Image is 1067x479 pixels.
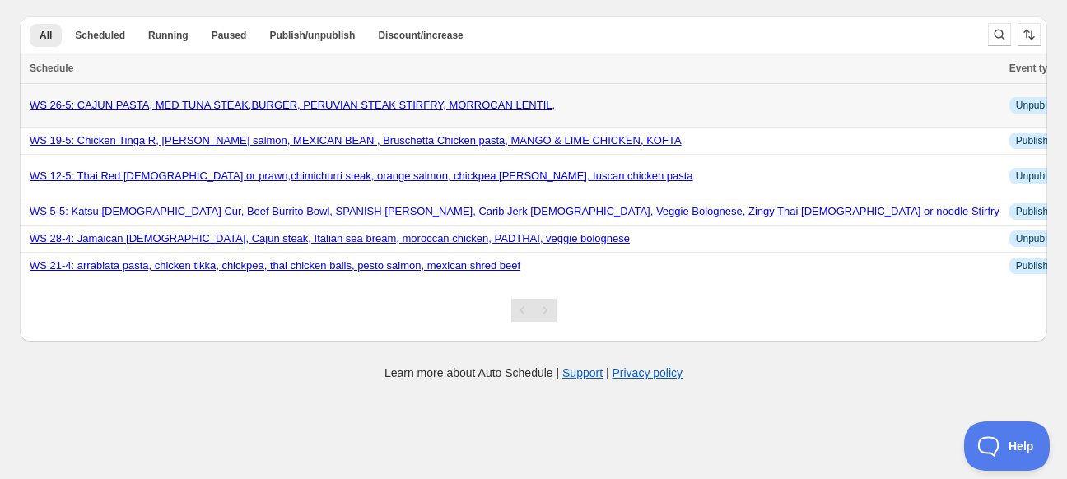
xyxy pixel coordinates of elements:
[1016,232,1060,245] span: Unpublish
[384,365,683,381] p: Learn more about Auto Schedule | |
[1016,205,1048,218] span: Publish
[562,366,603,379] a: Support
[30,259,520,272] a: WS 21-4: arrabiata pasta, chicken tikka, chickpea, thai chicken balls, pesto salmon, mexican shre...
[30,170,693,182] a: WS 12-5: Thai Red [DEMOGRAPHIC_DATA] or prawn,chimichurri steak, orange salmon, chickpea [PERSON_...
[613,366,683,379] a: Privacy policy
[964,421,1051,471] iframe: Toggle Customer Support
[1016,134,1048,147] span: Publish
[1016,170,1060,183] span: Unpublish
[1009,63,1060,74] span: Event type
[212,29,247,42] span: Paused
[988,23,1011,46] button: Search and filter results
[1018,23,1041,46] button: Sort the results
[30,99,555,111] a: WS 26-5: CAJUN PASTA, MED TUNA STEAK,BURGER, PERUVIAN STEAK STIRFRY, MORROCAN LENTIL,
[30,63,73,74] span: Schedule
[511,299,557,322] nav: Pagination
[40,29,52,42] span: All
[30,232,630,244] a: WS 28-4: Jamaican [DEMOGRAPHIC_DATA], Cajun steak, Italian sea bream, moroccan chicken, PADTHAI, ...
[75,29,125,42] span: Scheduled
[148,29,189,42] span: Running
[30,134,682,146] a: WS 19-5: Chicken Tinga R, [PERSON_NAME] salmon, MEXICAN BEAN , Bruschetta Chicken pasta, MANGO & ...
[269,29,355,42] span: Publish/unpublish
[1016,99,1060,112] span: Unpublish
[378,29,463,42] span: Discount/increase
[1016,259,1048,272] span: Publish
[30,205,999,217] a: WS 5-5: Katsu [DEMOGRAPHIC_DATA] Cur, Beef Burrito Bowl, SPANISH [PERSON_NAME], Carib Jerk [DEMOG...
